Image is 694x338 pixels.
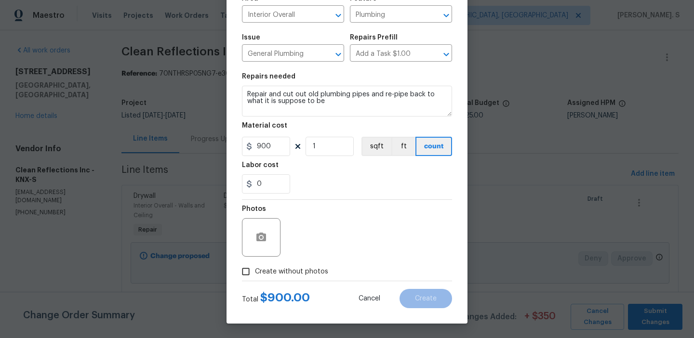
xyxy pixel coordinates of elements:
[242,73,295,80] h5: Repairs needed
[332,48,345,61] button: Open
[242,34,260,41] h5: Issue
[391,137,415,156] button: ft
[343,289,396,308] button: Cancel
[440,9,453,22] button: Open
[242,162,279,169] h5: Labor cost
[242,293,310,304] div: Total
[440,48,453,61] button: Open
[242,122,287,129] h5: Material cost
[255,267,328,277] span: Create without photos
[400,289,452,308] button: Create
[332,9,345,22] button: Open
[350,34,398,41] h5: Repairs Prefill
[242,206,266,212] h5: Photos
[260,292,310,303] span: $ 900.00
[415,137,452,156] button: count
[242,86,452,117] textarea: Repair and cut out old plumbing pipes and re-pipe back to what it is suppose to be
[361,137,391,156] button: sqft
[415,295,437,302] span: Create
[359,295,380,302] span: Cancel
